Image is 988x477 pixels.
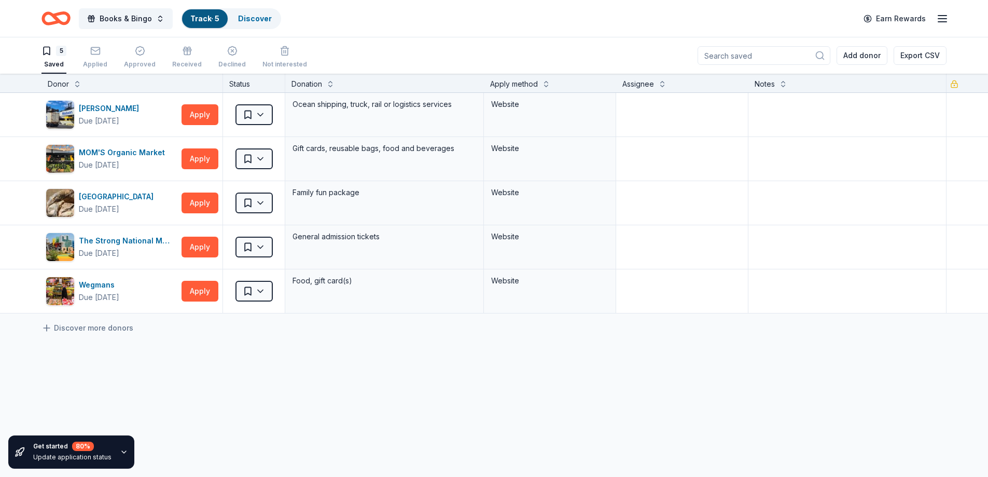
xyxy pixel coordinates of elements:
[100,12,152,25] span: Books & Bingo
[218,42,246,74] button: Declined
[837,46,887,65] button: Add donor
[41,6,71,31] a: Home
[46,277,177,306] button: Image for WegmansWegmansDue [DATE]
[46,233,74,261] img: Image for The Strong National Museum of Play
[172,42,202,74] button: Received
[83,42,107,74] button: Applied
[79,115,119,127] div: Due [DATE]
[291,185,477,200] div: Family fun package
[41,60,66,69] div: Saved
[491,98,608,111] div: Website
[46,145,74,173] img: Image for MOM'S Organic Market
[46,277,74,305] img: Image for Wegmans
[291,274,477,288] div: Food, gift card(s)
[755,78,775,90] div: Notes
[83,60,107,69] div: Applied
[79,159,119,171] div: Due [DATE]
[33,442,112,451] div: Get started
[182,193,218,213] button: Apply
[79,146,169,159] div: MOM'S Organic Market
[218,60,246,69] div: Declined
[894,46,947,65] button: Export CSV
[491,142,608,155] div: Website
[79,279,119,291] div: Wegmans
[48,78,69,90] div: Donor
[79,190,158,203] div: [GEOGRAPHIC_DATA]
[181,8,281,29] button: Track· 5Discover
[190,14,219,23] a: Track· 5
[46,233,177,262] button: Image for The Strong National Museum of PlayThe Strong National Museum of PlayDue [DATE]
[124,42,156,74] button: Approved
[56,46,66,56] div: 5
[291,141,477,156] div: Gift cards, reusable bags, food and beverages
[79,291,119,304] div: Due [DATE]
[46,100,177,129] button: Image for Matson[PERSON_NAME]Due [DATE]
[79,203,119,215] div: Due [DATE]
[46,144,177,173] button: Image for MOM'S Organic MarketMOM'S Organic MarketDue [DATE]
[79,102,143,115] div: [PERSON_NAME]
[491,275,608,287] div: Website
[182,237,218,257] button: Apply
[223,74,285,92] div: Status
[238,14,272,23] a: Discover
[698,46,830,65] input: Search saved
[41,42,66,74] button: 5Saved
[46,189,74,217] img: Image for Onondaga County Parks
[182,281,218,302] button: Apply
[857,9,932,28] a: Earn Rewards
[490,78,538,90] div: Apply method
[491,230,608,243] div: Website
[491,186,608,199] div: Website
[291,229,477,244] div: General admission tickets
[79,235,177,247] div: The Strong National Museum of Play
[291,97,477,112] div: Ocean shipping, truck, rail or logistics services
[124,60,156,69] div: Approved
[262,42,307,74] button: Not interested
[182,104,218,125] button: Apply
[622,78,654,90] div: Assignee
[262,60,307,69] div: Not interested
[291,78,322,90] div: Donation
[46,188,177,217] button: Image for Onondaga County Parks[GEOGRAPHIC_DATA]Due [DATE]
[172,60,202,69] div: Received
[182,148,218,169] button: Apply
[79,8,173,29] button: Books & Bingo
[72,442,94,451] div: 80 %
[79,247,119,260] div: Due [DATE]
[33,453,112,461] div: Update application status
[41,322,133,334] a: Discover more donors
[46,101,74,129] img: Image for Matson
